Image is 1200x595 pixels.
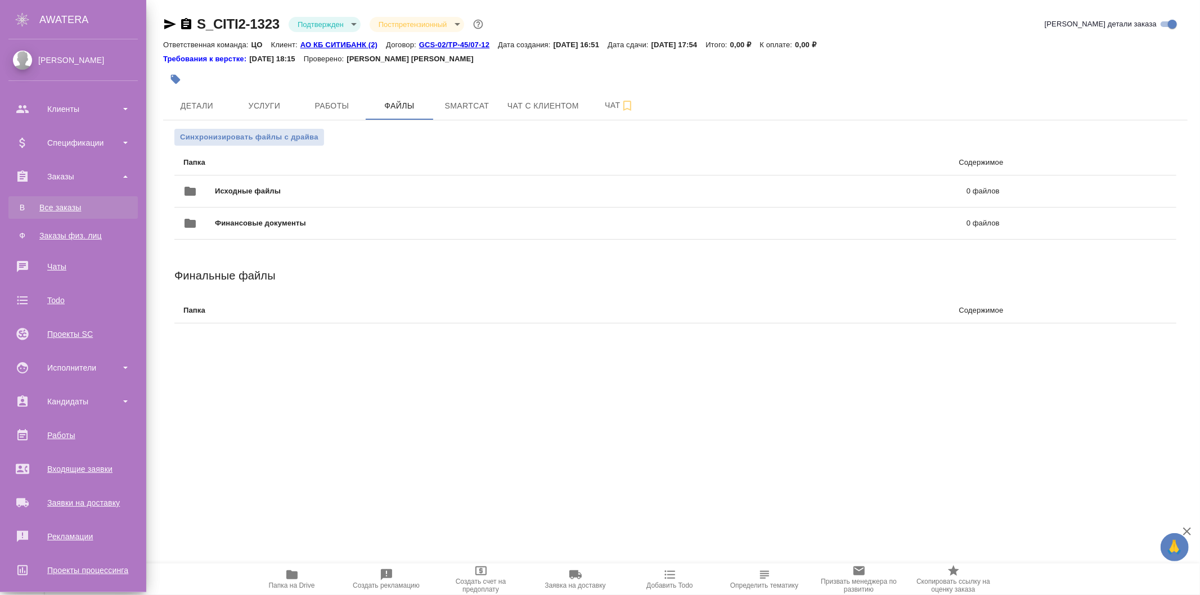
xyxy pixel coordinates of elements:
span: Услуги [237,99,291,113]
div: Спецификации [8,134,138,151]
div: Клиенты [8,101,138,118]
p: [DATE] 17:54 [651,40,706,49]
span: Папка на Drive [269,582,315,589]
p: Содержимое [582,157,1004,168]
span: Финальные файлы [174,269,276,282]
a: Требования к верстке: [163,53,249,65]
p: Ответственная команда: [163,40,251,49]
a: Работы [3,421,143,449]
a: Проекты SC [3,320,143,348]
a: Todo [3,286,143,314]
button: folder [177,210,204,237]
p: 0,00 ₽ [795,40,825,49]
div: Todo [8,292,138,309]
p: Дата создания: [498,40,553,49]
span: Синхронизировать файлы с драйва [180,132,318,143]
span: Заявка на доставку [545,582,605,589]
span: Чат [592,98,646,112]
button: 🙏 [1161,533,1189,561]
button: Определить тематику [717,564,812,595]
p: Итого: [705,40,730,49]
button: Подтвержден [294,20,347,29]
a: Чаты [3,253,143,281]
p: Содержимое [582,305,1004,316]
div: Кандидаты [8,393,138,410]
a: ФЗаказы физ. лиц [8,224,138,247]
div: Исполнители [8,359,138,376]
span: Призвать менеджера по развитию [819,578,900,593]
p: 0 файлов [636,218,1000,229]
a: S_CITI2-1323 [197,16,280,31]
div: Подтвержден [370,17,464,32]
button: Заявка на доставку [528,564,623,595]
button: Добавить Todo [623,564,717,595]
span: Скопировать ссылку на оценку заказа [913,578,994,593]
a: ВВсе заказы [8,196,138,219]
a: АО КБ СИТИБАНК (2) [300,39,386,49]
button: Создать счет на предоплату [434,564,528,595]
p: Договор: [386,40,419,49]
span: Чат с клиентом [507,99,579,113]
button: Скопировать ссылку на оценку заказа [906,564,1001,595]
span: Файлы [372,99,426,113]
p: 0 файлов [624,186,1000,197]
p: Папка [183,157,582,168]
div: Все заказы [14,202,132,213]
span: Детали [170,99,224,113]
button: Папка на Drive [245,564,339,595]
div: Заявки на доставку [8,494,138,511]
svg: Подписаться [621,99,634,112]
button: Синхронизировать файлы с драйва [174,129,324,146]
p: [PERSON_NAME] [PERSON_NAME] [347,53,482,65]
a: Проекты процессинга [3,556,143,584]
span: Создать рекламацию [353,582,420,589]
div: [PERSON_NAME] [8,54,138,66]
div: Подтвержден [289,17,361,32]
a: Заявки на доставку [3,489,143,517]
p: К оплате: [760,40,795,49]
span: Определить тематику [730,582,798,589]
button: Доп статусы указывают на важность/срочность заказа [471,17,486,31]
div: Проекты процессинга [8,562,138,579]
span: Smartcat [440,99,494,113]
div: AWATERA [39,8,146,31]
button: Постпретензионный [375,20,451,29]
a: GCS-02/TP-45/07-12 [419,39,498,49]
p: Дата сдачи: [608,40,651,49]
button: Создать рекламацию [339,564,434,595]
p: АО КБ СИТИБАНК (2) [300,40,386,49]
span: Финансовые документы [215,218,636,229]
div: Заказы [8,168,138,185]
p: GCS-02/TP-45/07-12 [419,40,498,49]
p: [DATE] 16:51 [554,40,608,49]
div: Проекты SC [8,326,138,342]
div: Заказы физ. лиц [14,230,132,241]
a: Входящие заявки [3,455,143,483]
div: Чаты [8,258,138,275]
span: [PERSON_NAME] детали заказа [1045,19,1157,30]
p: ЦО [251,40,271,49]
button: Добавить тэг [163,67,188,92]
span: 🙏 [1165,535,1184,559]
span: Добавить Todo [646,582,693,589]
span: Создать счет на предоплату [441,578,522,593]
button: folder [177,178,204,205]
span: Исходные файлы [215,186,624,197]
button: Скопировать ссылку [179,17,193,31]
p: Клиент: [271,40,300,49]
div: Работы [8,427,138,444]
span: Работы [305,99,359,113]
p: 0,00 ₽ [730,40,760,49]
button: Скопировать ссылку для ЯМессенджера [163,17,177,31]
div: Нажми, чтобы открыть папку с инструкцией [163,53,249,65]
a: Рекламации [3,522,143,551]
p: Папка [183,305,582,316]
p: [DATE] 18:15 [249,53,304,65]
div: Рекламации [8,528,138,545]
p: Проверено: [304,53,347,65]
div: Входящие заявки [8,461,138,477]
button: Призвать менеджера по развитию [812,564,906,595]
